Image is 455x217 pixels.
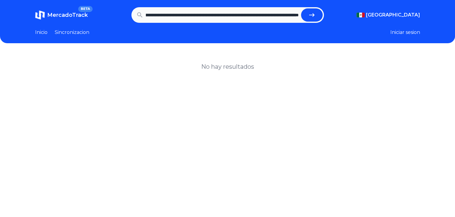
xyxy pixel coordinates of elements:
[35,10,88,20] a: MercadoTrackBETA
[201,62,254,71] h1: No hay resultados
[356,11,420,19] button: [GEOGRAPHIC_DATA]
[35,29,48,36] a: Inicio
[366,11,420,19] span: [GEOGRAPHIC_DATA]
[390,29,420,36] button: Iniciar sesion
[78,6,92,12] span: BETA
[35,10,45,20] img: MercadoTrack
[55,29,89,36] a: Sincronizacion
[356,13,365,17] img: Mexico
[47,12,88,18] span: MercadoTrack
